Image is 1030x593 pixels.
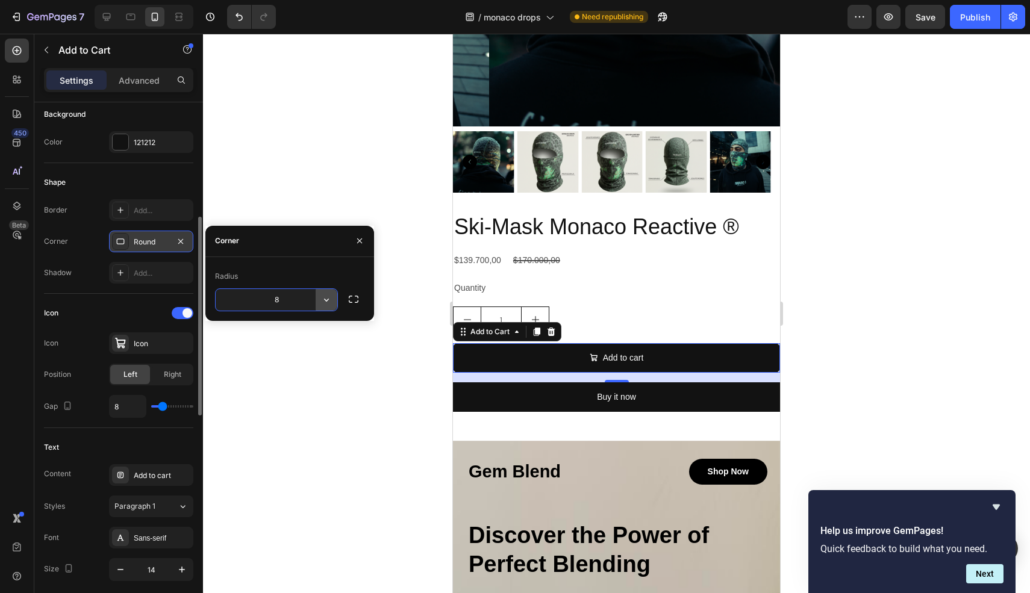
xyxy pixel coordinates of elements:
div: Color [44,137,63,147]
span: / [478,11,481,23]
button: 7 [5,5,90,29]
div: Sans-serif [134,533,190,544]
div: Help us improve GemPages! [820,500,1003,583]
span: Right [164,369,181,380]
div: Styles [44,501,65,512]
span: Save [916,12,935,22]
div: Size [44,561,76,577]
span: monaco drops [484,11,541,23]
div: 450 [11,128,29,138]
div: Border [44,205,67,216]
button: Save [905,5,945,29]
button: Publish [950,5,1000,29]
button: Paragraph 1 [109,495,193,517]
div: Corner [215,235,239,246]
div: Position [44,369,71,380]
div: Add to cart [134,470,190,481]
div: Shadow [44,267,72,278]
p: Settings [60,74,93,87]
div: Add... [134,268,190,279]
div: Beta [9,220,29,230]
p: 7 [79,10,84,24]
div: Icon [44,308,58,318]
div: Round [134,237,169,247]
div: Font [44,532,59,543]
span: Left [123,369,137,380]
button: Next question [966,564,1003,583]
div: Icon [134,338,190,349]
div: Icon [44,338,58,349]
div: Publish [960,11,990,23]
div: Text [44,442,59,453]
div: Gap [44,399,75,415]
div: Background [44,109,86,120]
div: 121212 [134,137,190,148]
button: Hide survey [989,500,1003,514]
p: Add to Cart [58,43,161,57]
h2: Help us improve GemPages! [820,524,1003,538]
div: Add... [134,205,190,216]
div: Radius [215,271,238,282]
span: Paragraph 1 [114,501,155,512]
p: Quick feedback to build what you need. [820,543,1003,554]
div: Undo/Redo [227,5,276,29]
p: Advanced [119,74,160,87]
div: Shape [44,177,66,188]
div: Content [44,468,71,479]
span: Need republishing [582,11,643,22]
input: Auto [216,289,337,311]
div: Corner [44,236,68,247]
iframe: Design area [453,34,780,593]
input: Auto [110,396,146,417]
